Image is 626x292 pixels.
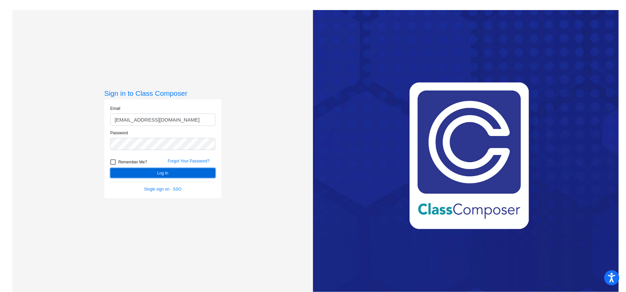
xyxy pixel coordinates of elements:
[168,159,210,163] a: Forgot Your Password?
[110,168,215,178] button: Log In
[144,187,181,192] a: Single sign on - SSO
[104,89,221,97] h3: Sign in to Class Composer
[118,158,147,166] span: Remember Me?
[110,105,120,112] label: Email
[110,130,128,136] label: Password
